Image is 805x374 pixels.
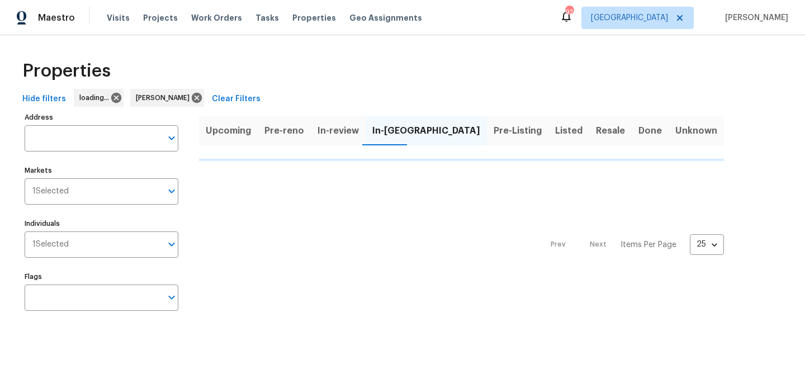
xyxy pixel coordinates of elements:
[721,12,788,23] span: [PERSON_NAME]
[638,123,662,139] span: Done
[255,14,279,22] span: Tasks
[107,12,130,23] span: Visits
[32,187,69,196] span: 1 Selected
[372,123,480,139] span: In-[GEOGRAPHIC_DATA]
[292,12,336,23] span: Properties
[22,65,111,77] span: Properties
[690,230,724,259] div: 25
[164,183,179,199] button: Open
[38,12,75,23] span: Maestro
[264,123,304,139] span: Pre-reno
[74,89,124,107] div: loading...
[540,168,724,322] nav: Pagination Navigation
[143,12,178,23] span: Projects
[191,12,242,23] span: Work Orders
[621,239,676,250] p: Items Per Page
[130,89,204,107] div: [PERSON_NAME]
[207,89,265,110] button: Clear Filters
[79,92,113,103] span: loading...
[494,123,542,139] span: Pre-Listing
[212,92,261,106] span: Clear Filters
[164,130,179,146] button: Open
[164,236,179,252] button: Open
[675,123,717,139] span: Unknown
[25,220,178,227] label: Individuals
[25,167,178,174] label: Markets
[136,92,194,103] span: [PERSON_NAME]
[565,7,573,18] div: 92
[318,123,359,139] span: In-review
[596,123,625,139] span: Resale
[591,12,668,23] span: [GEOGRAPHIC_DATA]
[555,123,583,139] span: Listed
[206,123,251,139] span: Upcoming
[25,114,178,121] label: Address
[22,92,66,106] span: Hide filters
[25,273,178,280] label: Flags
[164,290,179,305] button: Open
[349,12,422,23] span: Geo Assignments
[32,240,69,249] span: 1 Selected
[18,89,70,110] button: Hide filters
